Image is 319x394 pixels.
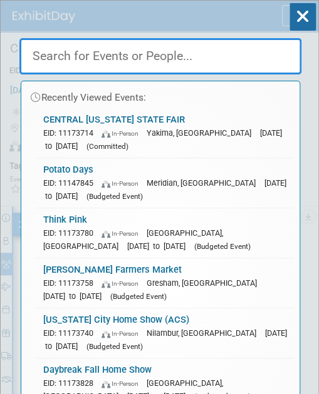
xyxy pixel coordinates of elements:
span: In-Person [102,179,144,188]
a: CENTRAL [US_STATE] STATE FAIR EID: 11173714 In-Person Yakima, [GEOGRAPHIC_DATA] [DATE] to [DATE] ... [37,108,293,158]
span: In-Person [102,129,144,138]
span: In-Person [102,280,144,288]
a: [US_STATE] City Home Show (ACS) EID: 11173740 In-Person Nilambur, [GEOGRAPHIC_DATA] [DATE] to [DA... [37,308,293,358]
span: Yakima, [GEOGRAPHIC_DATA] [147,128,258,138]
a: Potato Days EID: 11147845 In-Person Meridian, [GEOGRAPHIC_DATA] [DATE] to [DATE] (Budgeted Event) [37,158,293,208]
span: [DATE] to [DATE] [43,128,282,151]
span: [DATE] to [DATE] [43,178,286,201]
span: [DATE] to [DATE] [43,291,108,301]
span: Nilambur, [GEOGRAPHIC_DATA] [147,328,263,338]
span: (Budgeted Event) [86,342,143,351]
span: (Budgeted Event) [110,292,167,301]
span: EID: 11173714 [43,128,99,138]
span: EID: 11173780 [43,228,99,238]
span: (Budgeted Event) [86,192,143,201]
input: Search for Events or People... [19,38,301,74]
span: EID: 11147845 [43,178,99,188]
span: EID: 11173758 [43,278,99,288]
span: [DATE] to [DATE] [43,328,287,351]
span: (Committed) [86,142,128,151]
span: Meridian, [GEOGRAPHIC_DATA] [147,178,262,188]
span: [DATE] to [DATE] [127,241,192,251]
span: In-Person [102,380,144,388]
span: EID: 11173740 [43,328,99,338]
span: Gresham, [GEOGRAPHIC_DATA] [147,278,263,288]
span: In-Person [102,230,144,238]
span: (Budgeted Event) [194,242,251,251]
span: In-Person [102,330,144,338]
a: [PERSON_NAME] Farmers Market EID: 11173758 In-Person Gresham, [GEOGRAPHIC_DATA] [DATE] to [DATE] ... [37,258,293,308]
div: Recently Viewed Events: [28,81,293,108]
span: [GEOGRAPHIC_DATA], [GEOGRAPHIC_DATA] [43,228,223,251]
a: Think Pink EID: 11173780 In-Person [GEOGRAPHIC_DATA], [GEOGRAPHIC_DATA] [DATE] to [DATE] (Budgete... [37,208,293,258]
span: EID: 11173828 [43,378,99,388]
